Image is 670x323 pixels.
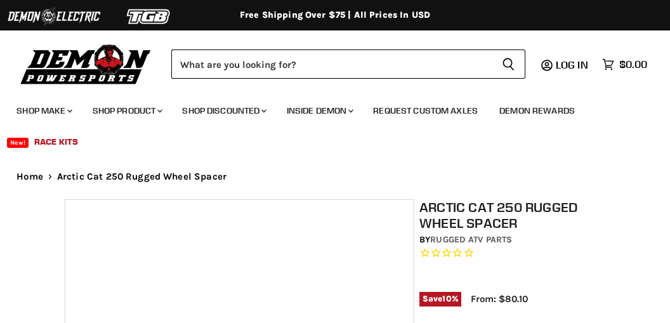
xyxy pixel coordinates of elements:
form: Product [171,49,525,79]
a: Log in [550,59,596,70]
a: $0.00 [596,55,654,74]
span: Arctic Cat 250 Rugged Wheel Spacer [57,171,227,182]
h1: Arctic Cat 250 Rugged Wheel Spacer [419,199,610,231]
a: Shop Product [83,98,171,124]
a: Race Kits [25,129,88,155]
span: $0.00 [619,58,647,70]
a: Inside Demon [277,98,362,124]
img: Demon Electric Logo 2 [6,4,102,29]
span: Save % [419,292,461,306]
a: Home [16,171,43,182]
span: Log in [556,58,588,71]
span: New! [7,138,29,148]
span: From: $80.10 [471,293,528,305]
span: 10 [442,294,451,303]
a: Rugged ATV Parts [430,234,512,245]
a: Demon Rewards [490,98,584,124]
a: Shop Discounted [173,98,274,124]
button: Search [492,49,525,79]
a: Request Custom Axles [364,98,487,124]
span: Rated 0.0 out of 5 stars 0 reviews [419,247,610,260]
input: Search [171,49,492,79]
ul: Main menu [7,93,644,155]
div: by [419,233,610,247]
img: Demon Powersports [16,41,155,86]
img: TGB Logo 2 [102,4,197,29]
a: Shop Make [7,98,80,124]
